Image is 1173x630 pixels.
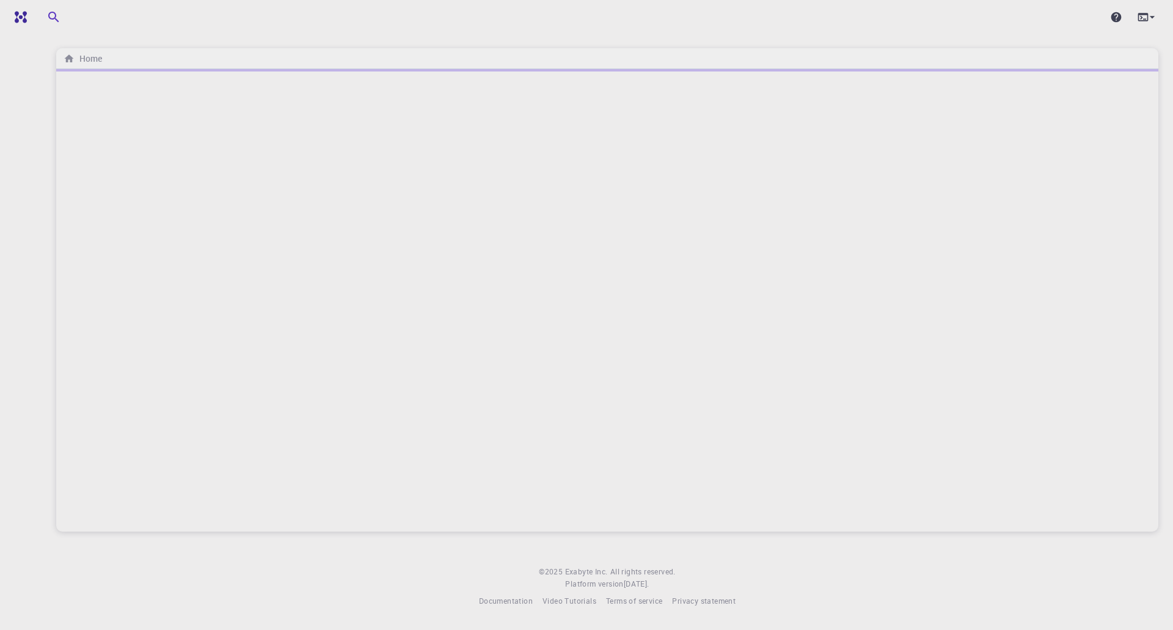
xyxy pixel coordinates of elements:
span: All rights reserved. [610,566,676,578]
h6: Home [75,52,102,65]
span: © 2025 [539,566,565,578]
img: logo [10,11,27,23]
nav: breadcrumb [61,52,104,65]
span: Video Tutorials [543,596,596,606]
span: Exabyte Inc. [565,566,608,576]
a: Video Tutorials [543,595,596,607]
a: [DATE]. [624,578,649,590]
span: Terms of service [606,596,662,606]
span: Documentation [479,596,533,606]
span: Platform version [565,578,623,590]
a: Privacy statement [672,595,736,607]
a: Exabyte Inc. [565,566,608,578]
a: Terms of service [606,595,662,607]
span: [DATE] . [624,579,649,588]
a: Documentation [479,595,533,607]
span: Privacy statement [672,596,736,606]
